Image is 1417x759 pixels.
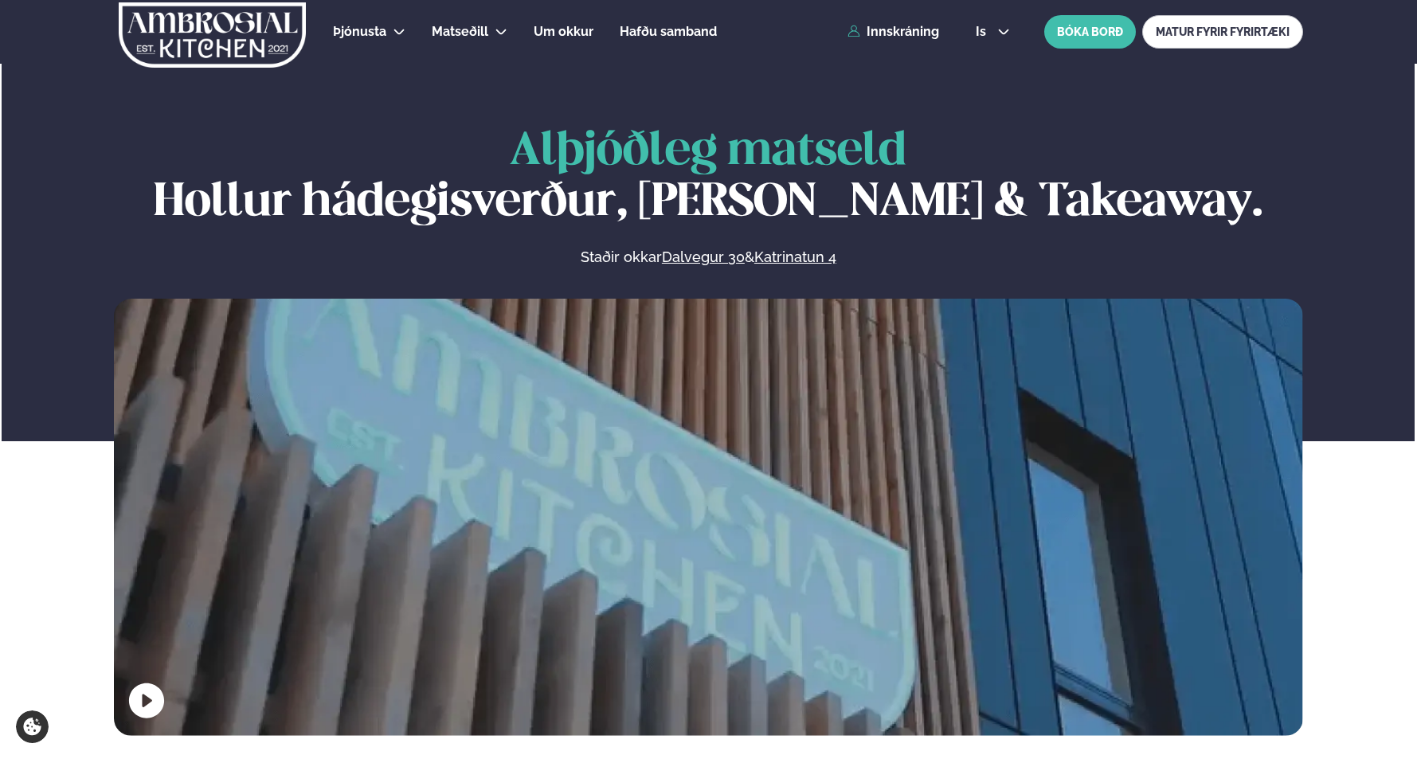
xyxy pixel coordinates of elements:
h1: Hollur hádegisverður, [PERSON_NAME] & Takeaway. [114,127,1303,229]
a: Cookie settings [16,710,49,743]
a: Hafðu samband [620,22,717,41]
a: MATUR FYRIR FYRIRTÆKI [1142,15,1303,49]
span: Þjónusta [333,24,386,39]
button: BÓKA BORÐ [1044,15,1136,49]
span: Matseðill [432,24,488,39]
span: Alþjóðleg matseld [510,130,906,174]
a: Þjónusta [333,22,386,41]
a: Dalvegur 30 [662,248,745,267]
a: Matseðill [432,22,488,41]
p: Staðir okkar & [407,248,1009,267]
span: is [976,25,991,38]
button: is [963,25,1023,38]
span: Um okkur [534,24,593,39]
a: Innskráning [847,25,939,39]
a: Um okkur [534,22,593,41]
span: Hafðu samband [620,24,717,39]
img: logo [117,2,307,68]
a: Katrinatun 4 [754,248,836,267]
